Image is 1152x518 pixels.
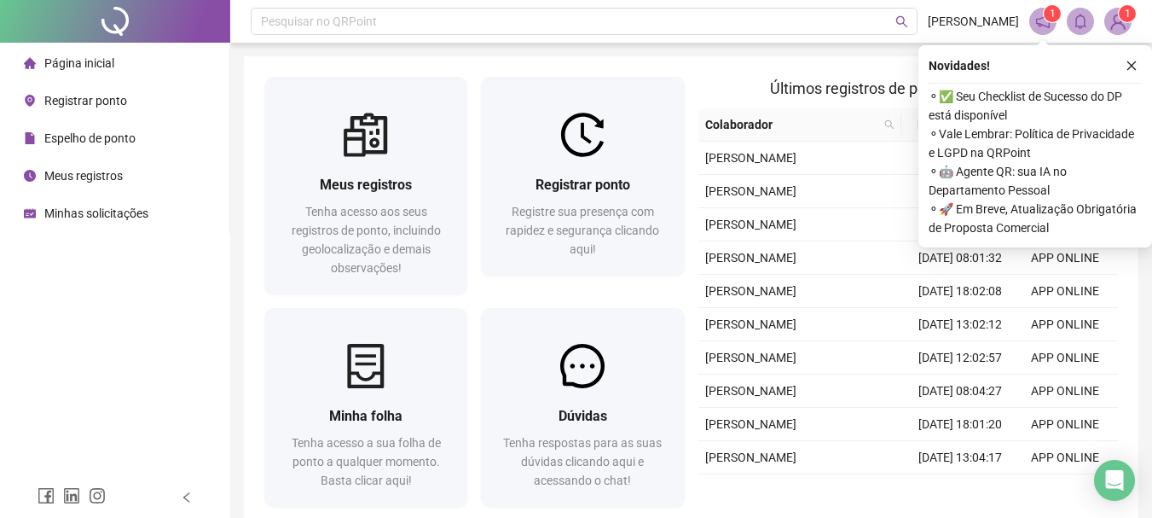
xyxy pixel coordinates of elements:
[1013,341,1118,375] td: APP ONLINE
[481,308,684,507] a: DúvidasTenha respostas para as suas dúvidas clicando aqui e acessando o chat!
[89,487,106,504] span: instagram
[908,142,1013,175] td: [DATE] 07:31:44
[1013,275,1118,308] td: APP ONLINE
[1013,375,1118,408] td: APP ONLINE
[929,200,1142,237] span: ⚬ 🚀 Em Breve, Atualização Obrigatória de Proposta Comercial
[264,77,467,294] a: Meus registrosTenha acesso aos seus registros de ponto, incluindo geolocalização e demais observa...
[1094,460,1135,501] div: Open Intercom Messenger
[705,351,796,364] span: [PERSON_NAME]
[908,208,1013,242] td: [DATE] 12:13:00
[329,408,402,424] span: Minha folha
[1105,9,1131,34] img: 90149
[908,308,1013,341] td: [DATE] 13:02:12
[928,12,1019,31] span: [PERSON_NAME]
[705,184,796,198] span: [PERSON_NAME]
[44,94,127,108] span: Registrar ponto
[929,125,1142,162] span: ⚬ Vale Lembrar: Política de Privacidade e LGPD na QRPoint
[929,87,1142,125] span: ⚬ ✅ Seu Checklist de Sucesso do DP está disponível
[1073,14,1088,29] span: bell
[535,177,630,193] span: Registrar ponto
[908,474,1013,508] td: [DATE] 12:04:10
[1013,308,1118,341] td: APP ONLINE
[770,79,1045,97] span: Últimos registros de ponto sincronizados
[705,417,796,431] span: [PERSON_NAME]
[908,375,1013,408] td: [DATE] 08:04:27
[705,218,796,231] span: [PERSON_NAME]
[1119,5,1136,22] sup: Atualize o seu contato no menu Meus Dados
[292,205,441,275] span: Tenha acesso aos seus registros de ponto, incluindo geolocalização e demais observações!
[929,162,1142,200] span: ⚬ 🤖 Agente QR: sua IA no Departamento Pessoal
[44,56,114,70] span: Página inicial
[38,487,55,504] span: facebook
[559,408,607,424] span: Dúvidas
[929,56,990,75] span: Novidades !
[24,132,36,144] span: file
[1013,474,1118,508] td: APP ONLINE
[908,175,1013,208] td: [DATE] 18:02:40
[705,384,796,398] span: [PERSON_NAME]
[24,57,36,69] span: home
[320,177,412,193] span: Meus registros
[24,95,36,107] span: environment
[1044,5,1061,22] sup: 1
[705,251,796,265] span: [PERSON_NAME]
[481,77,684,276] a: Registrar pontoRegistre sua presença com rapidez e segurança clicando aqui!
[908,341,1013,375] td: [DATE] 12:02:57
[264,308,467,507] a: Minha folhaTenha acesso a sua folha de ponto a qualquer momento. Basta clicar aqui!
[705,451,796,464] span: [PERSON_NAME]
[44,131,136,145] span: Espelho de ponto
[895,15,908,28] span: search
[1050,8,1056,20] span: 1
[908,441,1013,474] td: [DATE] 13:04:17
[908,408,1013,441] td: [DATE] 18:01:20
[1125,8,1131,20] span: 1
[1126,60,1138,72] span: close
[908,242,1013,275] td: [DATE] 08:01:32
[908,275,1013,308] td: [DATE] 18:02:08
[881,112,898,137] span: search
[24,170,36,182] span: clock-circle
[1035,14,1051,29] span: notification
[705,284,796,298] span: [PERSON_NAME]
[506,205,659,256] span: Registre sua presença com rapidez e segurança clicando aqui!
[705,317,796,331] span: [PERSON_NAME]
[63,487,80,504] span: linkedin
[44,207,148,220] span: Minhas solicitações
[292,436,441,487] span: Tenha acesso a sua folha de ponto a qualquer momento. Basta clicar aqui!
[901,108,1003,142] th: Data/Hora
[1013,408,1118,441] td: APP ONLINE
[1013,441,1118,474] td: APP ONLINE
[705,115,878,134] span: Colaborador
[503,436,662,487] span: Tenha respostas para as suas dúvidas clicando aqui e acessando o chat!
[24,207,36,219] span: schedule
[705,151,796,165] span: [PERSON_NAME]
[181,492,193,503] span: left
[44,169,123,183] span: Meus registros
[908,115,982,134] span: Data/Hora
[1013,242,1118,275] td: APP ONLINE
[884,119,894,130] span: search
